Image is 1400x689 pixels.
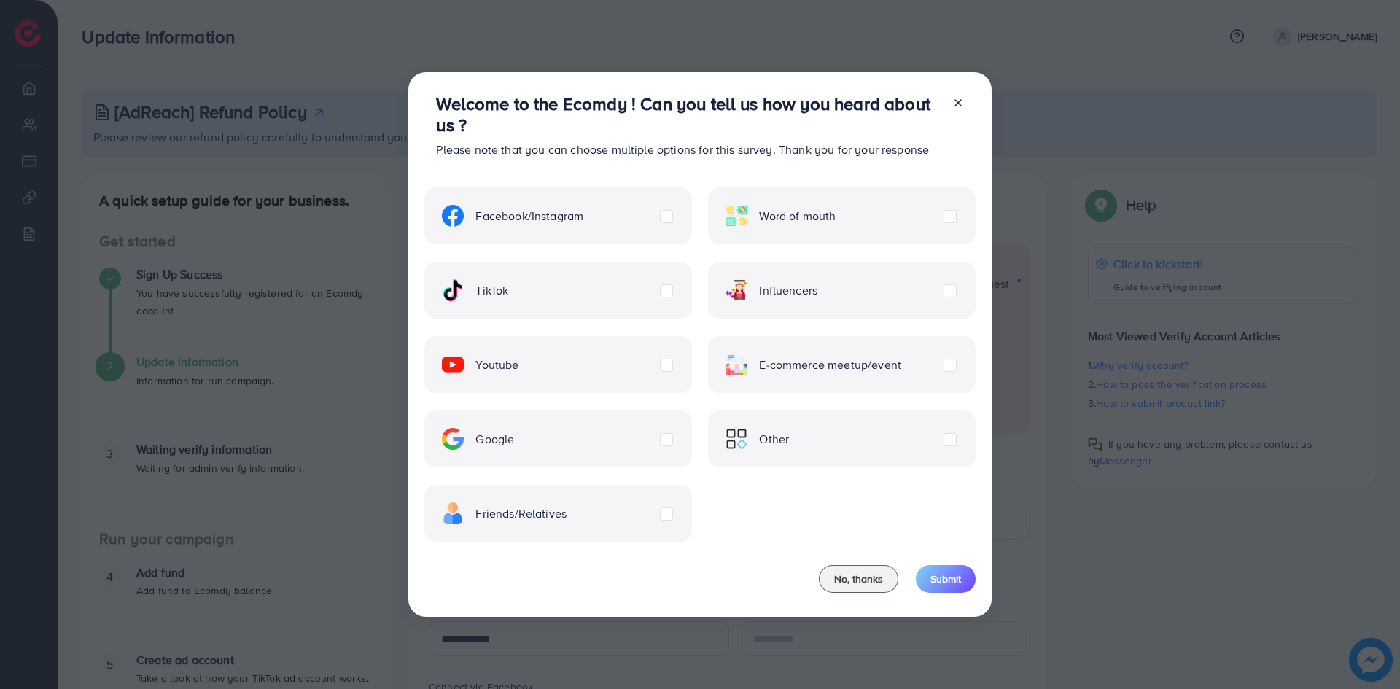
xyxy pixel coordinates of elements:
span: Google [475,431,514,448]
span: Submit [930,572,961,586]
img: ic-ecommerce.d1fa3848.svg [726,354,747,375]
img: ic-freind.8e9a9d08.svg [442,502,464,524]
span: Friends/Relatives [475,505,567,522]
span: Youtube [475,357,518,373]
img: ic-facebook.134605ef.svg [442,205,464,227]
img: ic-youtube.715a0ca2.svg [442,354,464,375]
img: ic-google.5bdd9b68.svg [442,428,464,450]
p: Please note that you can choose multiple options for this survey. Thank you for your response [436,141,940,158]
button: Submit [916,565,976,593]
img: ic-word-of-mouth.a439123d.svg [726,205,747,227]
span: Facebook/Instagram [475,208,583,225]
img: ic-other.99c3e012.svg [726,428,747,450]
span: Influencers [759,282,817,299]
img: ic-tiktok.4b20a09a.svg [442,279,464,301]
span: No, thanks [834,572,883,586]
img: ic-influencers.a620ad43.svg [726,279,747,301]
button: No, thanks [819,565,898,593]
span: TikTok [475,282,508,299]
h3: Welcome to the Ecomdy ! Can you tell us how you heard about us ? [436,93,940,136]
span: Word of mouth [759,208,836,225]
span: Other [759,431,789,448]
span: E-commerce meetup/event [759,357,901,373]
